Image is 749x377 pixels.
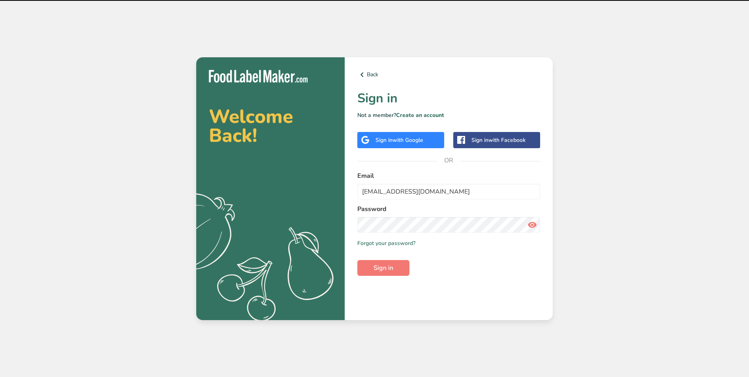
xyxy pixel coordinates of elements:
button: Sign in [357,260,409,276]
h1: Sign in [357,89,540,108]
span: Sign in [374,263,393,273]
p: Not a member? [357,111,540,119]
span: with Facebook [488,136,526,144]
input: Enter Your Email [357,184,540,200]
div: Sign in [375,136,423,144]
h2: Welcome Back! [209,107,332,145]
a: Create an account [396,111,444,119]
span: with Google [392,136,423,144]
a: Back [357,70,540,79]
div: Sign in [471,136,526,144]
label: Password [357,204,540,214]
span: OR [437,149,461,172]
a: Forgot your password? [357,239,415,247]
label: Email [357,171,540,181]
img: Food Label Maker [209,70,308,83]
